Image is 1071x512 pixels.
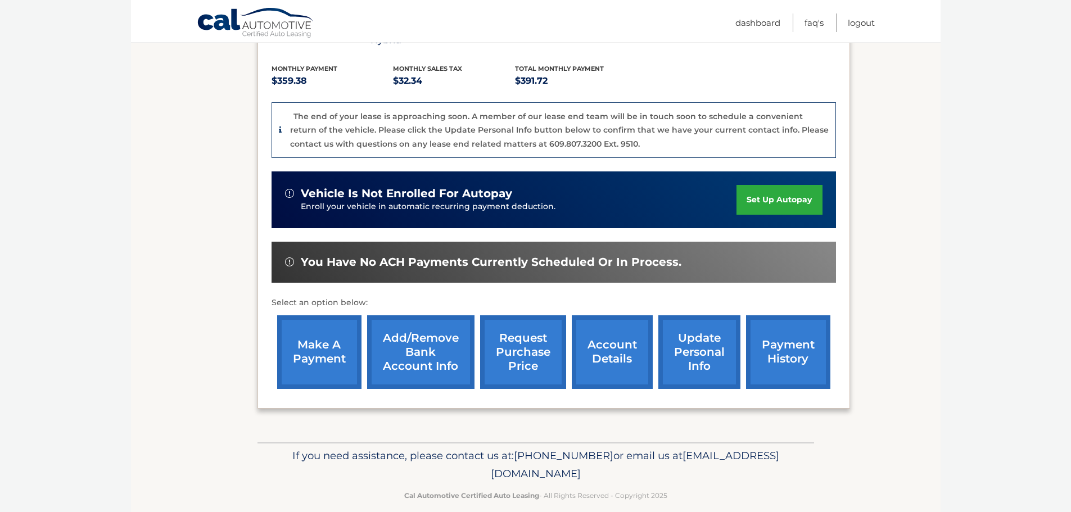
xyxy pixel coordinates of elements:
[658,315,740,389] a: update personal info
[515,65,604,73] span: Total Monthly Payment
[805,13,824,32] a: FAQ's
[290,111,829,149] p: The end of your lease is approaching soon. A member of our lease end team will be in touch soon t...
[285,189,294,198] img: alert-white.svg
[367,315,475,389] a: Add/Remove bank account info
[277,315,361,389] a: make a payment
[735,13,780,32] a: Dashboard
[393,65,462,73] span: Monthly sales Tax
[514,449,613,462] span: [PHONE_NUMBER]
[272,73,394,89] p: $359.38
[736,185,822,215] a: set up autopay
[285,257,294,266] img: alert-white.svg
[572,315,653,389] a: account details
[197,7,315,40] a: Cal Automotive
[746,315,830,389] a: payment history
[301,187,512,201] span: vehicle is not enrolled for autopay
[393,73,515,89] p: $32.34
[848,13,875,32] a: Logout
[480,315,566,389] a: request purchase price
[272,296,836,310] p: Select an option below:
[301,201,737,213] p: Enroll your vehicle in automatic recurring payment deduction.
[515,73,637,89] p: $391.72
[272,65,337,73] span: Monthly Payment
[265,447,807,483] p: If you need assistance, please contact us at: or email us at
[404,491,539,500] strong: Cal Automotive Certified Auto Leasing
[301,255,681,269] span: You have no ACH payments currently scheduled or in process.
[265,490,807,501] p: - All Rights Reserved - Copyright 2025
